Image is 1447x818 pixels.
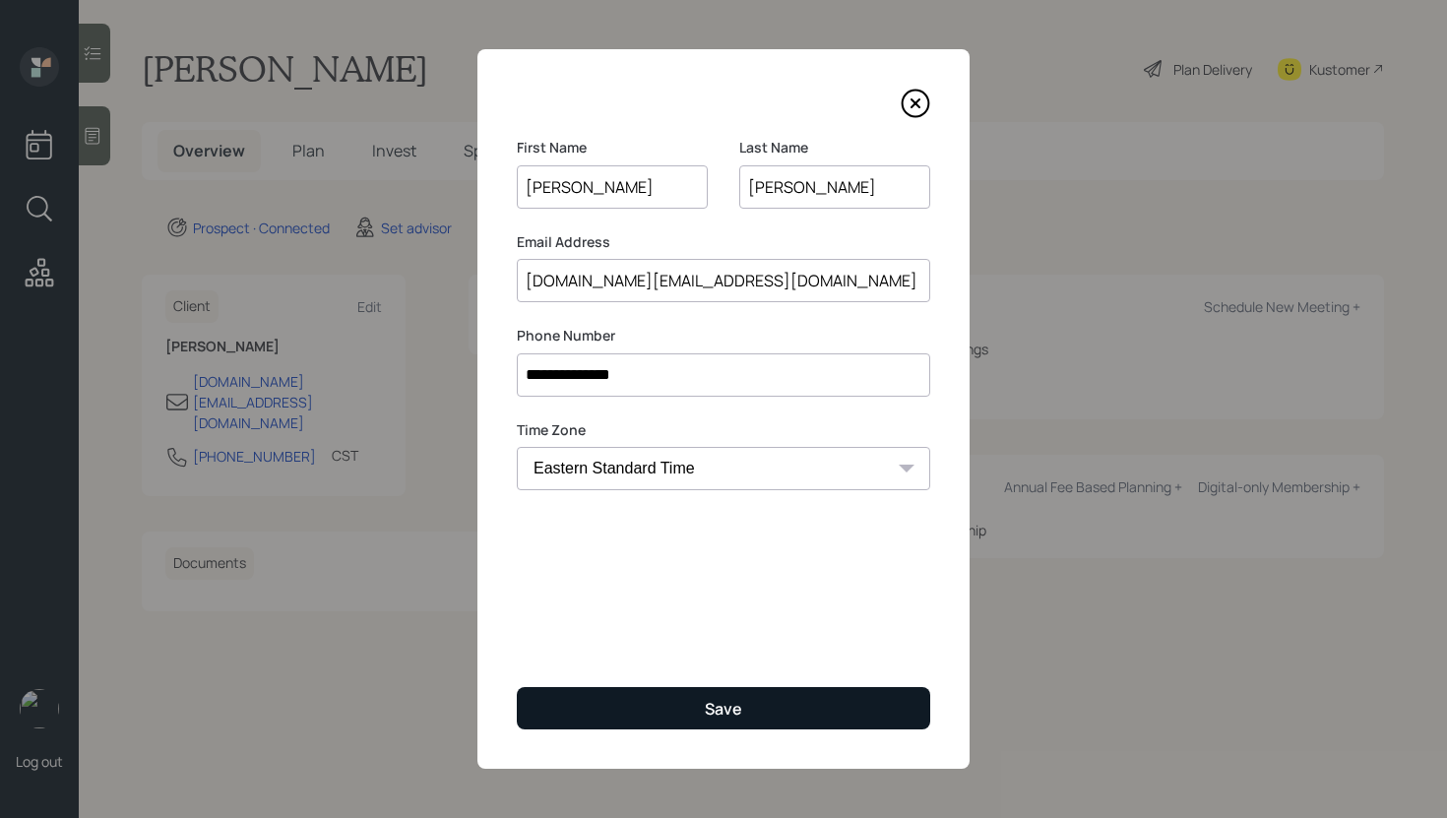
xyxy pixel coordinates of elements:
[517,232,930,252] label: Email Address
[739,138,930,157] label: Last Name
[517,420,930,440] label: Time Zone
[517,138,708,157] label: First Name
[705,698,742,720] div: Save
[517,687,930,729] button: Save
[517,326,930,346] label: Phone Number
